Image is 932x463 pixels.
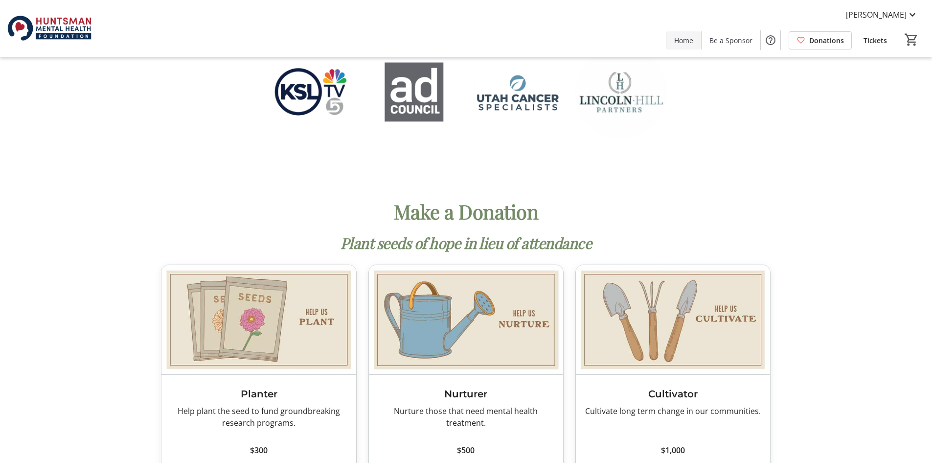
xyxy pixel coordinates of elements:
[584,387,762,401] h3: Cultivator
[472,46,564,138] img: logo
[709,35,752,46] span: Be a Sponsor
[169,405,348,429] div: Help plant the seed to fund groundbreaking research programs.
[575,46,667,138] img: logo
[702,31,760,49] a: Be a Sponsor
[369,265,563,374] img: Nurturer
[377,440,555,460] button: $500
[377,387,555,401] h3: Nurturer
[838,7,926,23] button: [PERSON_NAME]
[6,4,93,53] img: Huntsman Mental Health Foundation's Logo
[674,35,693,46] span: Home
[368,46,460,138] img: logo
[250,444,268,456] span: $300
[856,31,895,49] a: Tickets
[666,31,701,49] a: Home
[846,9,907,21] span: [PERSON_NAME]
[377,405,555,429] div: Nurture those that need mental health treatment.
[809,35,844,46] span: Donations
[903,31,920,49] button: Cart
[457,444,475,456] span: $500
[265,46,357,138] img: logo
[161,265,356,374] img: Planter
[169,440,348,460] button: $300
[864,35,887,46] span: Tickets
[661,444,685,456] span: $1,000
[341,233,592,253] em: Plant seeds of hope in lieu of attendance
[576,265,770,374] img: Cultivator
[789,31,852,49] a: Donations
[761,30,780,50] button: Help
[169,387,348,401] h3: Planter
[394,198,539,224] strong: Make a Donation
[584,440,762,460] button: $1,000
[584,405,762,417] div: Cultivate long term change in our communities.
